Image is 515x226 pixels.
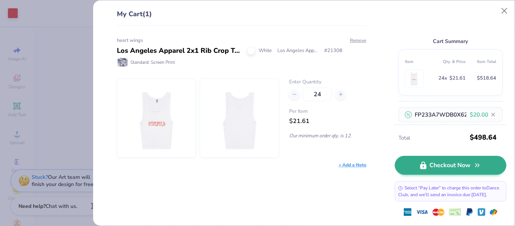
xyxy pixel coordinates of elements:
button: $20.00 [463,107,503,122]
button: Close [497,4,512,18]
span: # 21308 [324,47,342,55]
img: master-card [432,206,444,218]
th: Item Total [466,56,496,68]
div: Los Angeles Apparel 2x1 Rib Crop Tank [117,46,242,56]
th: Item [405,56,435,68]
input: – – [303,88,332,101]
a: Checkout Now [395,156,506,175]
div: heart wings [117,37,366,45]
span: $21.61 [289,117,310,125]
span: Los Angeles Apparel [277,47,319,55]
span: $21.61 [449,74,466,83]
div: Select “Pay Later” to charge this order to Dance Club , and we’ll send an invoice due [DATE]. [395,181,506,201]
span: Total [399,134,467,142]
img: Venmo [478,208,485,216]
img: Los Angeles Apparel 21308 [124,79,189,157]
th: Qty. & Price [435,56,466,68]
span: $518.64 [477,74,496,83]
button: Remove [349,37,366,44]
p: Our minimum order qty. is 12. [289,132,366,139]
img: Los Angeles Apparel 21308 [407,69,422,87]
span: $498.64 [470,131,497,144]
img: Standard: Screen Print [118,58,127,66]
img: visa [416,206,428,218]
img: GPay [490,208,497,216]
span: White [259,47,272,55]
span: 24 x [438,74,447,83]
img: Paypal [466,208,473,216]
label: Enter Quantity [289,78,366,86]
input: Enter Promo Code [399,107,503,122]
span: $20.00 [470,110,488,119]
div: My Cart (1) [117,9,366,26]
img: Los Angeles Apparel 21308 [207,79,272,157]
img: express [404,208,411,216]
div: Cart Summary [399,37,503,46]
span: Per Item [289,108,366,115]
span: Standard: Screen Print [130,59,175,66]
img: cheque [449,208,461,216]
div: + Add a Note [339,161,366,168]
